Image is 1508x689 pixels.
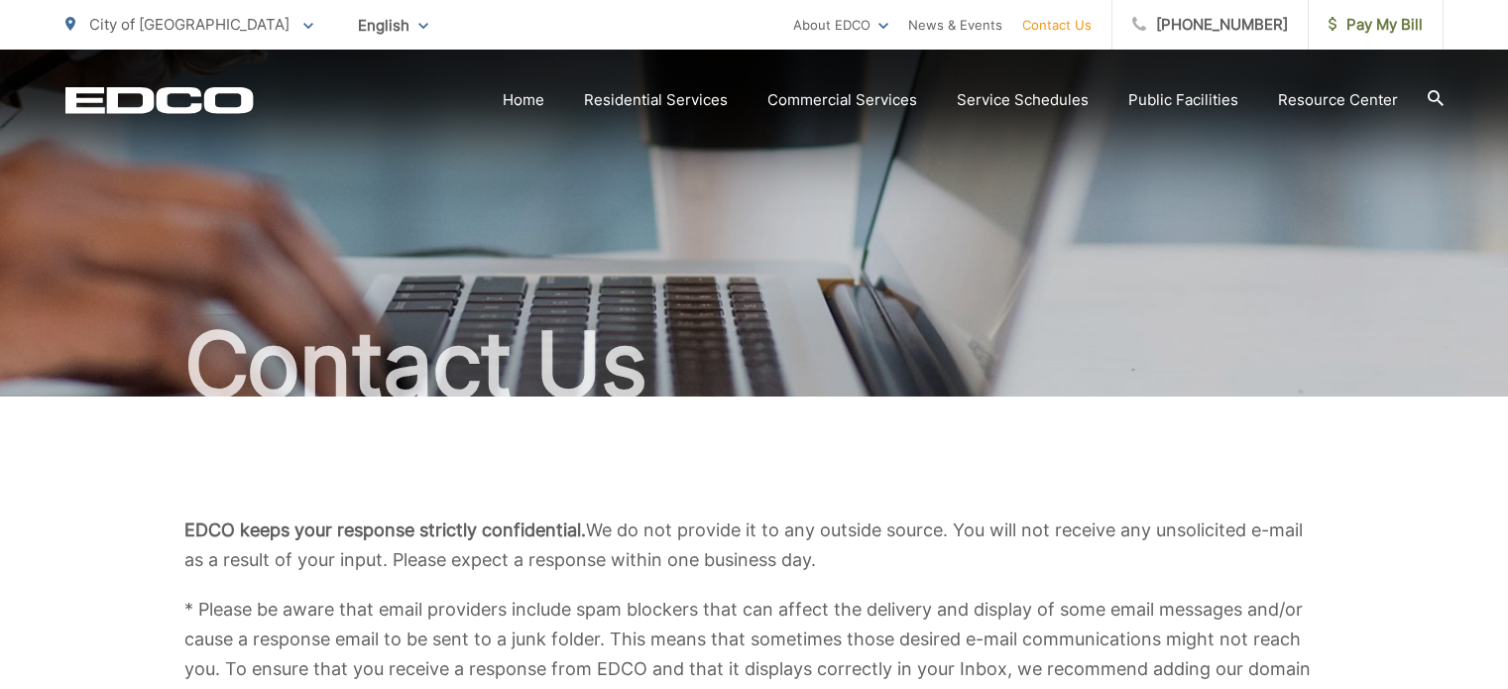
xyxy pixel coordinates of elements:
a: Contact Us [1022,13,1092,37]
a: EDCD logo. Return to the homepage. [65,86,254,114]
a: Residential Services [584,88,728,112]
span: City of [GEOGRAPHIC_DATA] [89,15,290,34]
span: Pay My Bill [1329,13,1423,37]
a: Resource Center [1278,88,1398,112]
a: Home [503,88,544,112]
h1: Contact Us [65,315,1444,414]
a: About EDCO [793,13,888,37]
p: We do not provide it to any outside source. You will not receive any unsolicited e-mail as a resu... [184,516,1325,575]
b: EDCO keeps your response strictly confidential. [184,519,586,540]
a: Service Schedules [957,88,1089,112]
a: Public Facilities [1128,88,1238,112]
span: English [343,8,443,43]
a: Commercial Services [767,88,917,112]
a: News & Events [908,13,1002,37]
